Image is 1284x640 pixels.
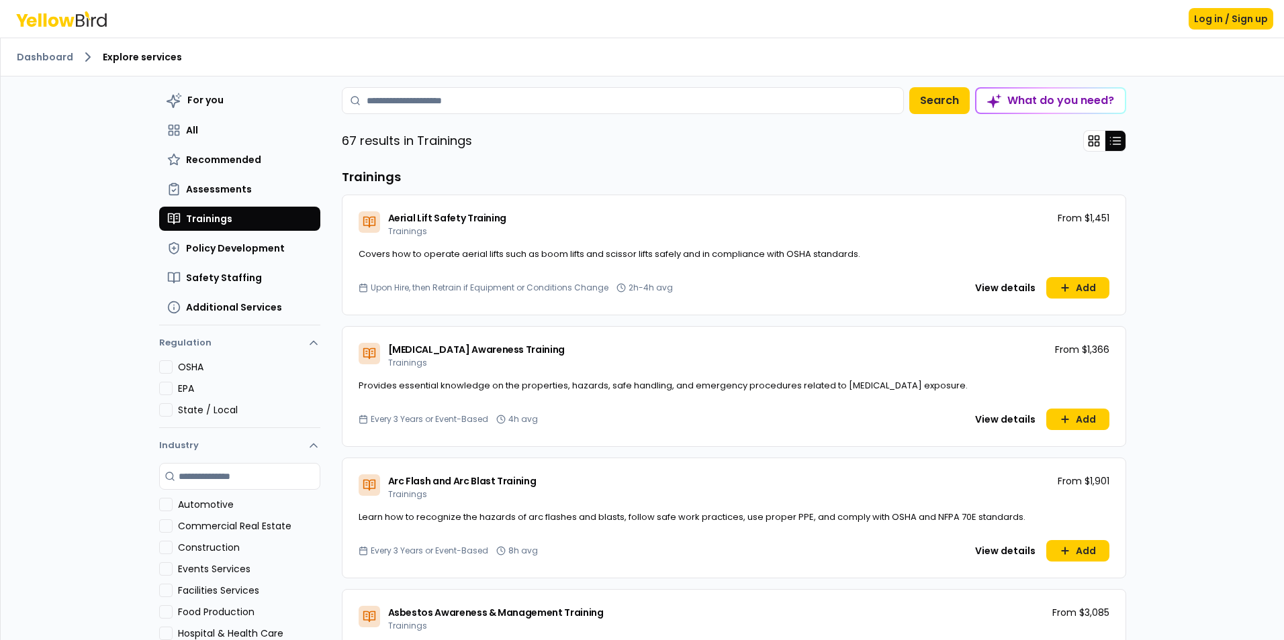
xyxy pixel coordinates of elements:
span: All [186,123,198,137]
span: [MEDICAL_DATA] Awareness Training [388,343,565,356]
label: Food Production [178,605,320,619]
span: Aerial Lift Safety Training [388,211,507,225]
button: Industry [159,428,320,463]
span: Assessments [186,182,252,196]
button: Log in / Sign up [1189,8,1273,30]
span: Provides essential knowledge on the properties, hazards, safe handling, and emergency procedures ... [359,379,968,392]
nav: breadcrumb [17,49,1268,65]
span: Every 3 Years or Event-Based [371,414,488,425]
p: From $1,901 [1058,474,1109,488]
button: All [159,118,320,142]
span: Policy Development [186,242,285,255]
button: Search [909,87,970,114]
button: Assessments [159,177,320,201]
span: 8h avg [508,545,538,556]
button: Regulation [159,331,320,360]
button: View details [967,409,1044,430]
button: What do you need? [975,87,1126,114]
h3: Trainings [342,168,1126,186]
label: Commercial Real Estate [178,519,320,533]
button: Add [1046,540,1109,562]
span: Recommended [186,153,261,166]
span: 4h avg [508,414,538,425]
button: For you [159,87,320,113]
p: From $3,085 [1052,606,1109,619]
button: Safety Staffing [159,266,320,290]
div: What do you need? [976,89,1125,113]
span: Trainings [388,225,427,237]
span: Additional Services [186,301,282,314]
span: Trainings [388,620,427,631]
span: 2h-4h avg [629,282,673,293]
label: OSHA [178,360,320,374]
span: Trainings [388,488,427,500]
span: Asbestos Awareness & Management Training [388,606,604,619]
button: View details [967,277,1044,299]
label: EPA [178,382,320,395]
a: Dashboard [17,50,73,64]
p: 67 results in Trainings [342,131,472,150]
button: Recommended [159,148,320,172]
span: Arc Flash and Arc Blast Training [388,474,537,488]
button: Trainings [159,207,320,231]
span: Covers how to operate aerial lifts such as boom lifts and scissor lifts safely and in compliance ... [359,248,860,260]
span: Trainings [388,357,427,368]
button: Additional Services [159,295,320,319]
label: Construction [178,541,320,554]
div: Regulation [159,360,320,427]
button: Add [1046,277,1109,299]
span: Learn how to recognize the hazards of arc flashes and blasts, follow safe work practices, use pro... [359,511,1025,523]
span: Upon Hire, then Retrain if Equipment or Conditions Change [371,282,608,293]
label: Hospital & Health Care [178,627,320,640]
span: Trainings [186,212,232,225]
label: Facilities Services [178,584,320,597]
span: Explore services [103,50,182,64]
label: Events Services [178,562,320,576]
button: View details [967,540,1044,562]
label: State / Local [178,403,320,417]
span: Every 3 Years or Event-Based [371,545,488,556]
p: From $1,451 [1058,211,1109,225]
button: Add [1046,409,1109,430]
label: Automotive [178,498,320,511]
span: Safety Staffing [186,271,262,284]
span: For you [187,93,224,107]
p: From $1,366 [1055,343,1109,356]
button: Policy Development [159,236,320,260]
